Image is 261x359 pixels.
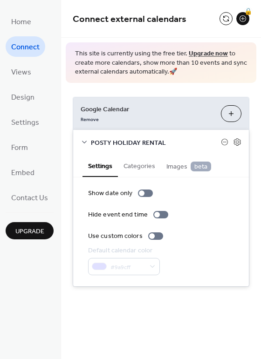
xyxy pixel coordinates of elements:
[88,246,158,256] div: Default calendar color
[88,189,132,198] div: Show date only
[88,231,143,241] div: Use custom colors
[6,11,37,32] a: Home
[166,162,211,172] span: Images
[88,210,148,220] div: Hide event end time
[75,49,247,77] span: This site is currently using the free tier. to create more calendars, show more than 10 events an...
[11,191,48,206] span: Contact Us
[6,162,40,183] a: Embed
[6,61,37,82] a: Views
[11,40,40,55] span: Connect
[6,137,34,157] a: Form
[11,15,31,30] span: Home
[6,36,45,57] a: Connect
[73,10,186,28] span: Connect external calendars
[189,47,228,60] a: Upgrade now
[11,90,34,105] span: Design
[11,166,34,181] span: Embed
[191,162,211,171] span: beta
[11,65,31,80] span: Views
[118,155,161,176] button: Categories
[81,116,99,122] span: Remove
[82,155,118,177] button: Settings
[6,87,40,107] a: Design
[81,104,213,114] span: Google Calendar
[15,227,44,237] span: Upgrade
[6,187,54,208] a: Contact Us
[161,155,217,176] button: Images beta
[11,141,28,156] span: Form
[6,222,54,239] button: Upgrade
[91,138,221,148] span: POSTY HOLIDAY RENTAL
[6,112,45,132] a: Settings
[11,115,39,130] span: Settings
